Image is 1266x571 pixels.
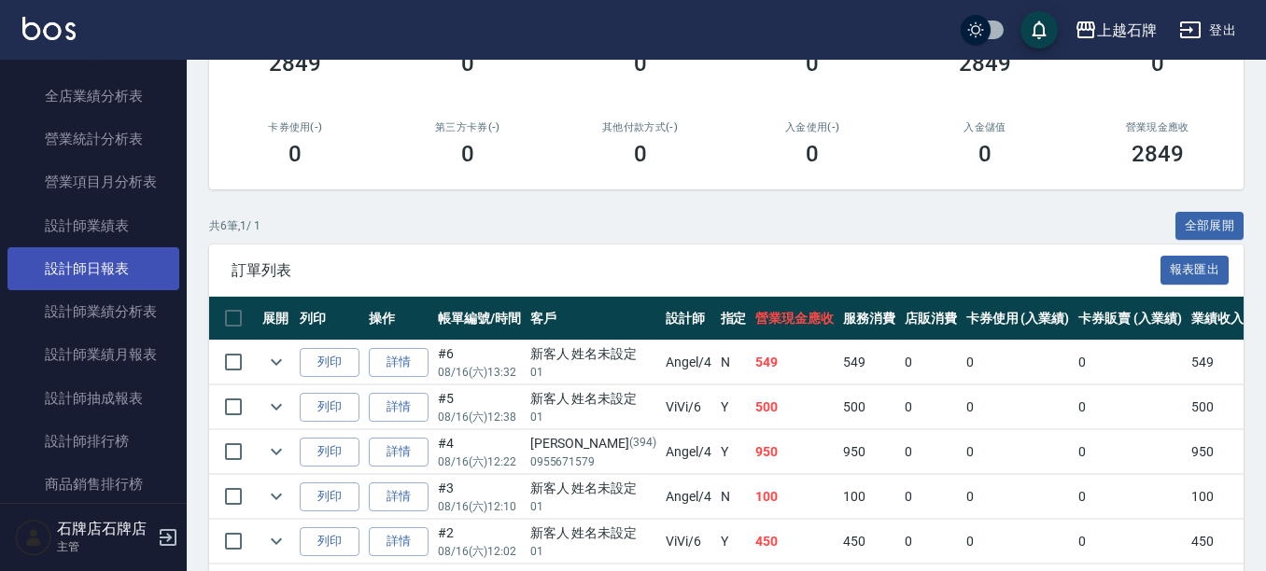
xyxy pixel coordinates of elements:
[716,341,752,384] td: N
[232,121,359,133] h2: 卡券使用(-)
[57,520,152,538] h5: 石牌店石牌店
[806,50,819,77] h3: 0
[438,498,521,515] p: 08/16 (六) 12:10
[1074,297,1187,341] th: 卡券販賣 (入業績)
[530,434,656,453] div: [PERSON_NAME]
[900,475,962,519] td: 0
[1093,121,1221,133] h2: 營業現金應收
[716,475,752,519] td: N
[716,520,752,564] td: Y
[22,17,76,40] img: Logo
[751,475,838,519] td: 100
[716,430,752,474] td: Y
[1187,430,1248,474] td: 950
[300,348,359,377] button: 列印
[900,385,962,429] td: 0
[288,141,302,167] h3: 0
[300,393,359,422] button: 列印
[433,341,526,384] td: #6
[1074,430,1187,474] td: 0
[530,453,656,470] p: 0955671579
[962,385,1075,429] td: 0
[369,348,429,377] a: 詳情
[1151,50,1164,77] h3: 0
[364,297,433,341] th: 操作
[262,393,290,421] button: expand row
[7,204,179,247] a: 設計師業績表
[751,297,838,341] th: 營業現金應收
[576,121,704,133] h2: 其他付款方式(-)
[962,341,1075,384] td: 0
[978,141,992,167] h3: 0
[900,430,962,474] td: 0
[7,420,179,463] a: 設計師排行榜
[962,475,1075,519] td: 0
[438,409,521,425] p: 08/16 (六) 12:38
[258,297,295,341] th: 展開
[1160,256,1230,285] button: 報表匯出
[1175,212,1245,241] button: 全部展開
[751,385,838,429] td: 500
[7,247,179,290] a: 設計師日報表
[295,297,364,341] th: 列印
[1097,19,1157,42] div: 上越石牌
[900,520,962,564] td: 0
[262,438,290,466] button: expand row
[962,297,1075,341] th: 卡券使用 (入業績)
[461,50,474,77] h3: 0
[629,434,656,453] p: (394)
[900,341,962,384] td: 0
[1187,475,1248,519] td: 100
[634,50,647,77] h3: 0
[838,297,900,341] th: 服務消費
[57,538,152,555] p: 主管
[369,438,429,467] a: 詳情
[300,527,359,556] button: 列印
[661,430,716,474] td: Angel /4
[716,385,752,429] td: Y
[634,141,647,167] h3: 0
[262,482,290,510] button: expand row
[433,430,526,474] td: #4
[661,385,716,429] td: ViVi /6
[716,297,752,341] th: 指定
[1067,11,1164,49] button: 上越石牌
[7,377,179,420] a: 設計師抽成報表
[1187,297,1248,341] th: 業績收入
[838,430,900,474] td: 950
[7,333,179,376] a: 設計師業績月報表
[1160,260,1230,278] a: 報表匯出
[7,75,179,118] a: 全店業績分析表
[369,527,429,556] a: 詳情
[530,344,656,364] div: 新客人 姓名未設定
[461,141,474,167] h3: 0
[1074,385,1187,429] td: 0
[530,479,656,498] div: 新客人 姓名未設定
[530,543,656,560] p: 01
[209,217,260,234] p: 共 6 筆, 1 / 1
[300,438,359,467] button: 列印
[959,50,1011,77] h3: 2849
[300,482,359,511] button: 列印
[1074,341,1187,384] td: 0
[369,393,429,422] a: 詳情
[530,498,656,515] p: 01
[838,341,900,384] td: 549
[262,527,290,555] button: expand row
[15,519,52,556] img: Person
[1020,11,1058,49] button: save
[806,141,819,167] h3: 0
[838,385,900,429] td: 500
[530,409,656,425] p: 01
[838,520,900,564] td: 450
[962,520,1075,564] td: 0
[1187,385,1248,429] td: 500
[921,121,1049,133] h2: 入金儲值
[1132,141,1184,167] h3: 2849
[269,50,321,77] h3: 2849
[1187,520,1248,564] td: 450
[526,297,661,341] th: 客戶
[838,475,900,519] td: 100
[7,463,179,506] a: 商品銷售排行榜
[661,475,716,519] td: Angel /4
